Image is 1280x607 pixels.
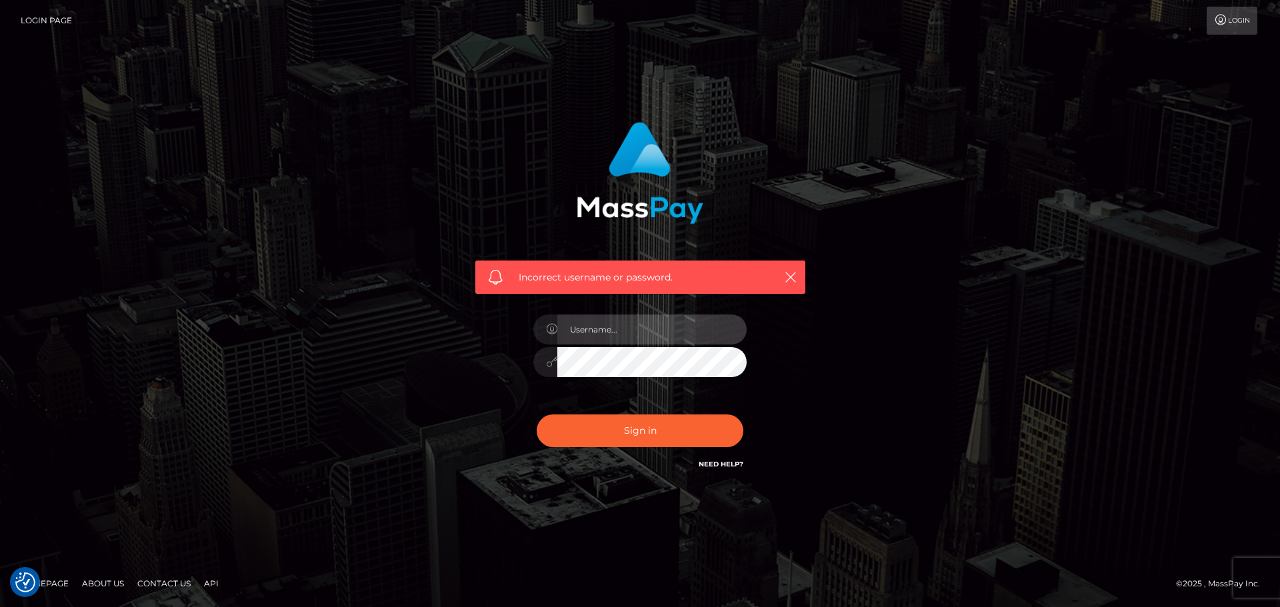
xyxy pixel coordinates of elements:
[199,573,224,594] a: API
[132,573,196,594] a: Contact Us
[15,573,74,594] a: Homepage
[1207,7,1257,35] a: Login
[15,572,35,592] button: Consent Preferences
[77,573,129,594] a: About Us
[577,122,703,224] img: MassPay Login
[519,271,762,285] span: Incorrect username or password.
[1176,576,1270,591] div: © 2025 , MassPay Inc.
[557,314,747,344] input: Username...
[15,572,35,592] img: Revisit consent button
[537,414,743,447] button: Sign in
[699,460,743,468] a: Need Help?
[21,7,72,35] a: Login Page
